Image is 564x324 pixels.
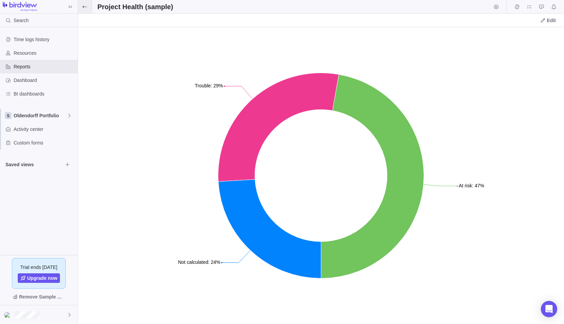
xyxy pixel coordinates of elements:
[524,5,534,11] a: My assignments
[97,2,173,12] h2: Project Health (sample)
[20,264,58,271] span: Trial ends [DATE]
[195,83,223,88] text: Trouble: 29%
[14,36,75,43] span: Time logs history
[512,5,522,11] a: Time logs
[537,16,559,25] span: Edit
[4,312,12,318] img: Show
[18,273,60,283] a: Upgrade now
[14,126,75,133] span: Activity center
[14,77,75,84] span: Dashboard
[5,161,63,168] span: Saved views
[512,2,522,12] span: Time logs
[459,183,484,188] text: At risk: 47%
[14,139,75,146] span: Custom forms
[27,275,58,282] span: Upgrade now
[4,311,12,319] div: Tom Plagge
[524,2,534,12] span: My assignments
[178,259,220,265] text: Not calculated: 24%
[537,2,546,12] span: Approval requests
[14,50,75,56] span: Resources
[5,291,72,302] span: Remove Sample Data
[14,112,67,119] span: Oldendorff Portfolio
[537,5,546,11] a: Approval requests
[19,293,65,301] span: Remove Sample Data
[549,2,559,12] span: Notifications
[14,90,75,97] span: BI dashboards
[549,5,559,11] a: Notifications
[3,2,37,12] img: logo
[491,2,501,12] span: Start timer
[547,17,556,24] span: Edit
[63,160,72,169] span: Browse views
[541,301,557,317] div: Open Intercom Messenger
[14,63,75,70] span: Reports
[14,17,29,24] span: Search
